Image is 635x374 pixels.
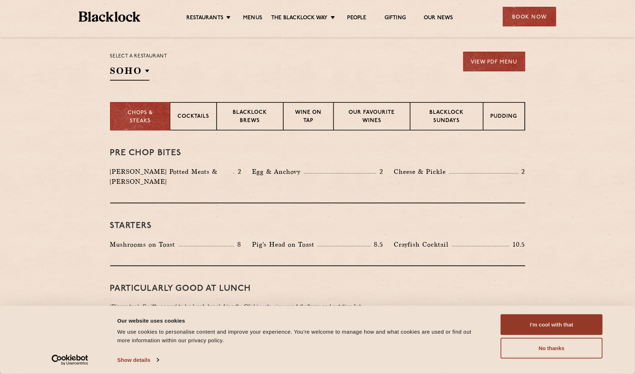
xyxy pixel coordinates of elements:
a: The Blacklock Way [271,15,327,22]
p: Chops & Steaks [118,109,162,125]
img: BL_Textured_Logo-footer-cropped.svg [79,11,140,22]
p: 2 [234,167,241,176]
p: Pig's Head on Toast [252,239,318,249]
a: Our News [424,15,453,22]
p: Crayfish Cocktail [394,239,452,249]
h2: SOHO [110,65,149,81]
p: 2 [376,167,383,176]
a: here [257,304,267,310]
div: We use cookies to personalise content and improve your experience. You're welcome to manage how a... [117,328,485,345]
h3: Pre Chop Bites [110,148,525,158]
p: 10.5 [509,240,525,249]
a: Menus [243,15,262,22]
a: Usercentrics Cookiebot - opens in a new window [39,355,101,365]
p: 8 [234,240,241,249]
a: Restaurants [186,15,223,22]
p: Blacklock Sundays [418,109,475,126]
p: Blacklock Brews [224,109,276,126]
h3: Starters [110,221,525,231]
a: People [347,15,367,22]
a: Gifting [384,15,406,22]
p: Select a restaurant [110,52,167,61]
p: 2 [518,167,525,176]
h3: PARTICULARLY GOOD AT LUNCH [110,284,525,293]
p: Wine on Tap [291,109,326,126]
p: Egg & Anchovy [252,167,304,177]
p: [PERSON_NAME] Potted Meats & [PERSON_NAME] [110,167,233,187]
p: Our favourite wines [341,109,403,126]
p: (Dinner too). Swiftly served to be lunch-break-friendly. Click to view our full allergy and nutri... [110,302,525,312]
p: Cheese & Pickle [394,167,449,177]
button: I'm cool with that [501,314,603,335]
p: Cocktails [177,113,209,122]
p: 8.5 [371,240,383,249]
a: View PDF Menu [463,52,525,71]
a: Show details [117,355,159,365]
button: No thanks [501,338,603,359]
div: Book Now [503,7,556,26]
p: Pudding [491,113,517,122]
div: Our website uses cookies [117,316,485,325]
p: Mushrooms on Toast [110,239,179,249]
